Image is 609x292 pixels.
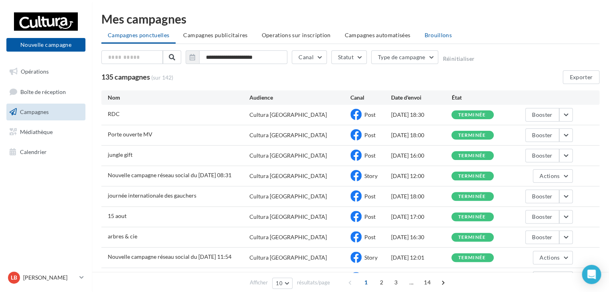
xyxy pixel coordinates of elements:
[364,234,376,240] span: Post
[391,213,451,221] div: [DATE] 17:00
[364,152,376,159] span: Post
[249,192,327,200] div: Cultura [GEOGRAPHIC_DATA]
[525,210,559,224] button: Booster
[249,111,327,119] div: Cultura [GEOGRAPHIC_DATA]
[20,88,66,95] span: Boîte de réception
[360,276,372,289] span: 1
[533,251,573,264] button: Actions
[391,94,451,102] div: Date d'envoi
[249,94,350,102] div: Audience
[405,276,418,289] span: ...
[391,254,451,262] div: [DATE] 12:01
[458,255,486,260] div: terminée
[5,63,87,80] a: Opérations
[108,131,152,138] span: Porte ouverte MV
[540,172,560,179] span: Actions
[525,108,559,122] button: Booster
[582,265,601,284] div: Open Intercom Messenger
[364,254,378,261] span: Story
[525,230,559,244] button: Booster
[458,235,486,240] div: terminée
[292,50,327,64] button: Canal
[458,214,486,220] div: terminée
[391,131,451,139] div: [DATE] 18:00
[108,253,231,260] span: Nouvelle campagne réseau social du 09-08-2025 11:54
[364,193,376,200] span: Post
[297,279,330,286] span: résultats/page
[5,83,87,100] a: Boîte de réception
[458,153,486,158] div: terminée
[11,274,17,282] span: LB
[6,38,85,52] button: Nouvelle campagne
[261,32,330,38] span: Operations sur inscription
[6,270,85,285] a: LB [PERSON_NAME]
[371,50,439,64] button: Type de campagne
[21,68,49,75] span: Opérations
[390,276,402,289] span: 3
[183,32,247,38] span: Campagnes publicitaires
[443,56,475,62] button: Réinitialiser
[5,144,87,160] a: Calendrier
[249,152,327,160] div: Cultura [GEOGRAPHIC_DATA]
[345,32,411,38] span: Campagnes automatisées
[391,111,451,119] div: [DATE] 18:30
[451,94,512,102] div: État
[364,132,376,138] span: Post
[249,172,327,180] div: Cultura [GEOGRAPHIC_DATA]
[5,124,87,140] a: Médiathèque
[331,50,367,64] button: Statut
[525,190,559,203] button: Booster
[276,280,283,286] span: 10
[563,70,599,84] button: Exporter
[108,110,120,117] span: RDC
[108,192,196,199] span: journée internationale des gauchers
[5,104,87,120] a: Campagnes
[525,149,559,162] button: Booster
[101,72,150,81] span: 135 campagnes
[20,128,53,135] span: Médiathèque
[364,172,378,179] span: Story
[108,94,249,102] div: Nom
[101,13,599,25] div: Mes campagnes
[249,233,327,241] div: Cultura [GEOGRAPHIC_DATA]
[458,112,486,118] div: terminée
[458,194,486,199] div: terminée
[540,254,560,261] span: Actions
[272,278,293,289] button: 10
[375,276,388,289] span: 2
[391,192,451,200] div: [DATE] 18:00
[249,213,327,221] div: Cultura [GEOGRAPHIC_DATA]
[249,131,327,139] div: Cultura [GEOGRAPHIC_DATA]
[458,133,486,138] div: terminée
[108,233,137,240] span: arbres & cie
[151,74,173,82] span: (sur 142)
[525,128,559,142] button: Booster
[350,94,391,102] div: Canal
[20,148,47,155] span: Calendrier
[249,254,327,262] div: Cultura [GEOGRAPHIC_DATA]
[391,233,451,241] div: [DATE] 16:30
[533,271,573,285] button: Actions
[421,276,434,289] span: 14
[20,108,49,115] span: Campagnes
[108,172,231,178] span: Nouvelle campagne réseau social du 11-08-2025 08:31
[458,174,486,179] div: terminée
[364,213,376,220] span: Post
[391,152,451,160] div: [DATE] 16:00
[364,111,376,118] span: Post
[108,151,132,158] span: jungle gift
[391,172,451,180] div: [DATE] 12:00
[533,169,573,183] button: Actions
[424,32,452,38] span: Brouillons
[108,212,127,219] span: 15 aout
[250,279,268,286] span: Afficher
[23,274,76,282] p: [PERSON_NAME]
